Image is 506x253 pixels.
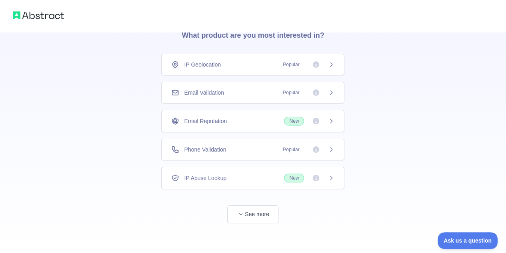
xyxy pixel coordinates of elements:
[227,205,278,223] button: See more
[184,174,226,182] span: IP Abuse Lookup
[169,14,337,54] h3: What product are you most interested in?
[184,146,226,154] span: Phone Validation
[13,10,64,21] img: Abstract logo
[184,89,224,97] span: Email Validation
[284,117,304,125] span: New
[184,61,221,69] span: IP Geolocation
[278,89,304,97] span: Popular
[438,232,498,249] iframe: Toggle Customer Support
[278,146,304,154] span: Popular
[284,174,304,182] span: New
[184,117,227,125] span: Email Reputation
[278,61,304,69] span: Popular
